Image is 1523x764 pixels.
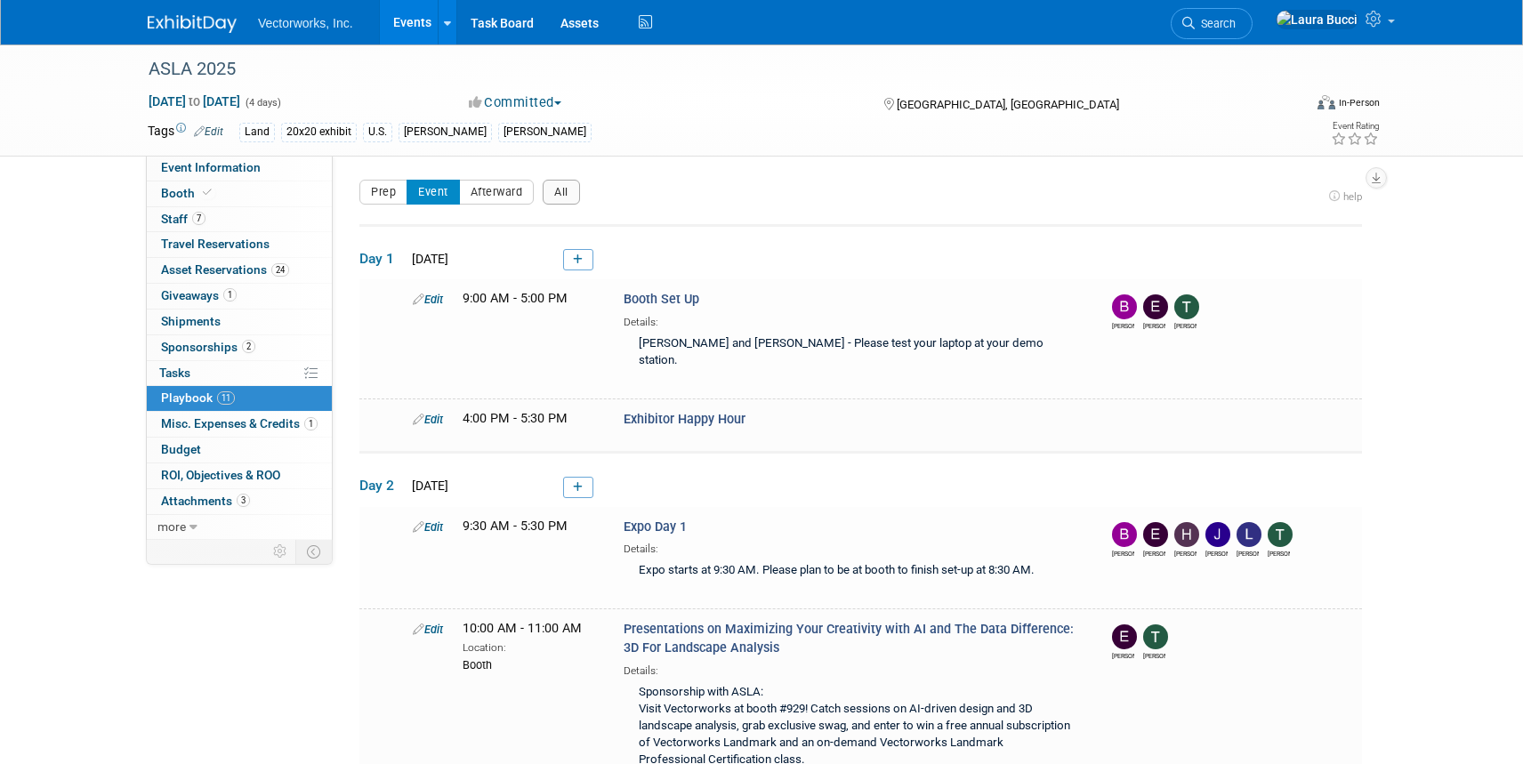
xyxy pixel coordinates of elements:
span: 4:00 PM - 5:30 PM [463,411,568,426]
img: Eric Gilbey [1112,624,1137,649]
span: [DATE] [DATE] [148,93,241,109]
a: Misc. Expenses & Credits1 [147,412,332,437]
a: Sponsorships2 [147,335,332,360]
a: Travel Reservations [147,232,332,257]
div: Tony Kostreski [1174,319,1197,331]
span: Expo Day 1 [624,519,687,535]
span: [DATE] [407,252,448,266]
span: 24 [271,263,289,277]
span: Day 2 [359,476,404,495]
a: Playbook11 [147,386,332,411]
a: Giveaways1 [147,284,332,309]
span: (4 days) [244,97,281,109]
a: Asset Reservations24 [147,258,332,283]
span: Exhibitor Happy Hour [624,412,745,427]
span: Giveaways [161,288,237,302]
div: [PERSON_NAME] [498,123,592,141]
a: more [147,515,332,540]
div: Booth [463,655,597,673]
span: more [157,519,186,534]
span: ROI, Objectives & ROO [161,468,280,482]
div: Expo starts at 9:30 AM. Please plan to be at booth to finish set-up at 8:30 AM. [624,557,1081,586]
span: Attachments [161,494,250,508]
img: Eric Gilbey [1143,522,1168,547]
img: Laura Bucci [1276,10,1358,29]
td: Personalize Event Tab Strip [265,540,296,563]
div: Henry Amogu [1174,547,1197,559]
span: Budget [161,442,201,456]
span: [GEOGRAPHIC_DATA], [GEOGRAPHIC_DATA] [897,98,1119,111]
span: 3 [237,494,250,507]
a: Staff7 [147,207,332,232]
span: Asset Reservations [161,262,289,277]
div: Details: [624,658,1081,679]
span: 1 [223,288,237,302]
img: Henry Amogu [1174,522,1199,547]
div: Eric Gilbey [1143,547,1165,559]
div: Event Format [1197,92,1380,119]
a: Search [1171,8,1253,39]
span: 11 [217,391,235,405]
img: Tony Kostreski [1143,624,1168,649]
span: help [1343,190,1362,203]
div: Bryan Goff [1112,547,1134,559]
span: to [186,94,203,109]
div: Eric Gilbey [1112,649,1134,661]
img: Tony Kostreski [1174,294,1199,319]
div: Lee Draminski [1237,547,1259,559]
div: Tony Kostreski [1268,547,1290,559]
span: 9:30 AM - 5:30 PM [463,519,568,534]
span: Sponsorships [161,340,255,354]
span: Event Information [161,160,261,174]
span: Search [1195,17,1236,30]
a: Budget [147,438,332,462]
img: Bryan Goff [1112,294,1137,319]
div: Event Rating [1331,122,1379,131]
span: Tasks [159,366,190,380]
div: Details: [624,310,1081,330]
button: Afterward [459,180,535,205]
a: Booth [147,181,332,206]
a: Edit [413,623,443,636]
span: Booth Set Up [624,292,699,307]
a: Edit [413,293,443,306]
div: 20x20 exhibit [281,123,357,141]
div: ASLA 2025 [142,53,1275,85]
a: ROI, Objectives & ROO [147,463,332,488]
i: Booth reservation complete [203,188,212,197]
span: 9:00 AM - 5:00 PM [463,291,568,306]
img: Format-Inperson.png [1318,95,1335,109]
img: Tony Kostreski [1268,522,1293,547]
span: 1 [304,417,318,430]
span: [DATE] [407,479,448,493]
div: Bryan Goff [1112,319,1134,331]
td: Toggle Event Tabs [296,540,333,563]
span: 2 [242,340,255,353]
div: Jennifer Niziolek [1205,547,1228,559]
button: Prep [359,180,407,205]
img: Lee Draminski [1237,522,1261,547]
div: Details: [624,536,1081,557]
button: All [543,180,580,205]
img: Jennifer Niziolek [1205,522,1230,547]
div: Eric Gilbey [1143,319,1165,331]
span: 10:00 AM - 11:00 AM [463,621,582,636]
a: Event Information [147,156,332,181]
span: Shipments [161,314,221,328]
div: [PERSON_NAME] [399,123,492,141]
span: Presentations on Maximizing Your Creativity with AI and The Data Difference: 3D For Landscape Ana... [624,622,1074,655]
span: Travel Reservations [161,237,270,251]
button: Committed [463,93,568,112]
a: Shipments [147,310,332,334]
span: Staff [161,212,205,226]
a: Edit [194,125,223,138]
span: Misc. Expenses & Credits [161,416,318,430]
div: [PERSON_NAME] and [PERSON_NAME] - Please test your laptop at your demo station. [624,330,1081,376]
span: Playbook [161,390,235,405]
a: Edit [413,520,443,534]
a: Attachments3 [147,489,332,514]
span: 7 [192,212,205,225]
div: Location: [463,638,597,655]
img: Eric Gilbey [1143,294,1168,319]
span: Day 1 [359,249,404,269]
